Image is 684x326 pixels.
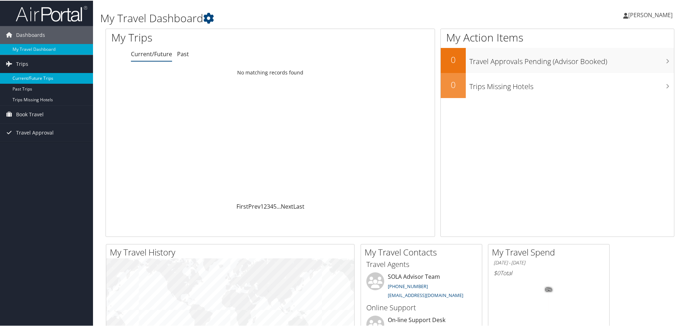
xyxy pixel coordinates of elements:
a: Past [177,49,189,57]
a: 4 [270,202,273,210]
h2: 0 [441,78,466,90]
span: Travel Approval [16,123,54,141]
a: 0Trips Missing Hotels [441,72,674,97]
a: First [236,202,248,210]
h2: My Travel Contacts [365,245,482,258]
h6: [DATE] - [DATE] [494,259,604,266]
li: SOLA Advisor Team [363,272,480,301]
span: [PERSON_NAME] [628,10,673,18]
a: 5 [273,202,277,210]
span: Book Travel [16,105,44,123]
a: [PERSON_NAME] [623,4,680,25]
tspan: 0% [546,287,552,291]
a: 0Travel Approvals Pending (Advisor Booked) [441,47,674,72]
h2: 0 [441,53,466,65]
h2: My Travel Spend [492,245,609,258]
a: [PHONE_NUMBER] [388,282,428,289]
a: 2 [264,202,267,210]
a: 3 [267,202,270,210]
h1: My Travel Dashboard [100,10,487,25]
a: Last [293,202,304,210]
a: Current/Future [131,49,172,57]
a: Prev [248,202,260,210]
td: No matching records found [106,65,435,78]
span: … [277,202,281,210]
h3: Trips Missing Hotels [469,77,674,91]
a: Next [281,202,293,210]
h6: Total [494,268,604,276]
img: airportal-logo.png [16,5,87,21]
h1: My Trips [111,29,292,44]
h1: My Action Items [441,29,674,44]
span: Dashboards [16,25,45,43]
a: [EMAIL_ADDRESS][DOMAIN_NAME] [388,291,463,298]
h3: Travel Approvals Pending (Advisor Booked) [469,52,674,66]
h3: Online Support [366,302,477,312]
a: 1 [260,202,264,210]
h2: My Travel History [110,245,354,258]
h3: Travel Agents [366,259,477,269]
span: Trips [16,54,28,72]
span: $0 [494,268,500,276]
